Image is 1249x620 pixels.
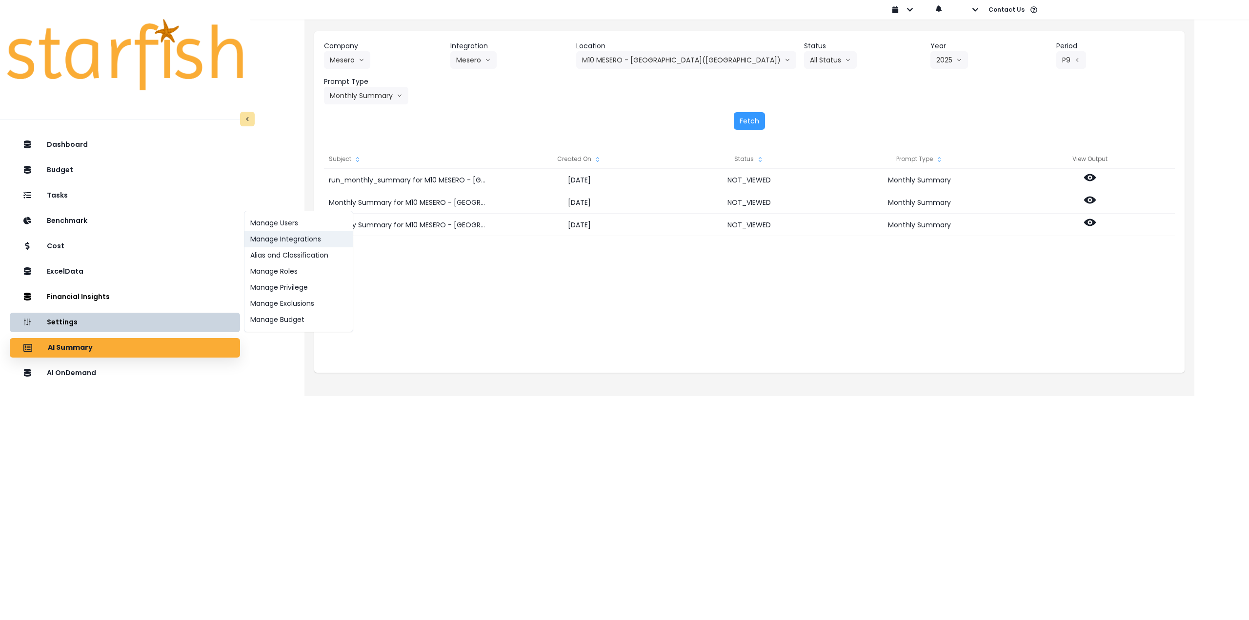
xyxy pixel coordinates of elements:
[324,214,494,236] div: Monthly Summary for M10 MESERO - [GEOGRAPHIC_DATA]([GEOGRAPHIC_DATA]) for P9 2025
[734,112,765,130] button: Fetch
[930,41,1049,51] header: Year
[324,51,370,69] button: Meseroarrow down line
[47,217,87,225] p: Benchmark
[576,51,796,69] button: M10 MESERO - [GEOGRAPHIC_DATA]([GEOGRAPHIC_DATA])arrow down line
[1056,41,1175,51] header: Period
[48,343,93,352] p: AI Summary
[244,231,353,247] button: Manage Integrations
[665,149,835,169] div: Status
[10,160,240,180] button: Budget
[10,363,240,383] button: AI OnDemand
[47,140,88,149] p: Dashboard
[935,156,943,163] svg: sort
[1074,55,1080,65] svg: arrow left line
[576,41,796,51] header: Location
[10,262,240,281] button: ExcelData
[10,287,240,307] button: Financial Insights
[47,267,83,276] p: ExcelData
[47,369,96,377] p: AI OnDemand
[47,191,68,200] p: Tasks
[397,91,403,100] svg: arrow down line
[956,55,962,65] svg: arrow down line
[804,41,923,51] header: Status
[354,156,362,163] svg: sort
[10,211,240,231] button: Benchmark
[244,296,353,312] button: Manage Exclusions
[10,338,240,358] button: AI Summary
[665,214,835,236] div: NOT_VIEWED
[244,263,353,280] button: Manage Roles
[804,51,857,69] button: All Statusarrow down line
[785,55,790,65] svg: arrow down line
[324,149,494,169] div: Subject
[10,186,240,205] button: Tasks
[359,55,364,65] svg: arrow down line
[665,191,835,214] div: NOT_VIEWED
[834,191,1005,214] div: Monthly Summary
[10,313,240,332] button: Settings
[10,237,240,256] button: Cost
[324,191,494,214] div: Monthly Summary for M10 MESERO - [GEOGRAPHIC_DATA]([GEOGRAPHIC_DATA]) for P9 2025
[834,149,1005,169] div: Prompt Type
[324,77,443,87] header: Prompt Type
[450,41,569,51] header: Integration
[494,214,665,236] div: [DATE]
[834,214,1005,236] div: Monthly Summary
[494,191,665,214] div: [DATE]
[244,215,353,231] button: Manage Users
[494,169,665,191] div: [DATE]
[485,55,491,65] svg: arrow down line
[1005,149,1175,169] div: View Output
[450,51,497,69] button: Meseroarrow down line
[324,41,443,51] header: Company
[244,247,353,263] button: Alias and Classification
[1056,51,1086,69] button: P9arrow left line
[10,135,240,155] button: Dashboard
[47,242,64,250] p: Cost
[324,87,408,104] button: Monthly Summaryarrow down line
[665,169,835,191] div: NOT_VIEWED
[756,156,764,163] svg: sort
[324,169,494,191] div: run_monthly_summary for M10 MESERO - [GEOGRAPHIC_DATA]([GEOGRAPHIC_DATA]) for [DATE]
[845,55,851,65] svg: arrow down line
[834,169,1005,191] div: Monthly Summary
[494,149,665,169] div: Created On
[244,312,353,328] button: Manage Budget
[244,280,353,296] button: Manage Privilege
[47,166,73,174] p: Budget
[594,156,602,163] svg: sort
[930,51,968,69] button: 2025arrow down line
